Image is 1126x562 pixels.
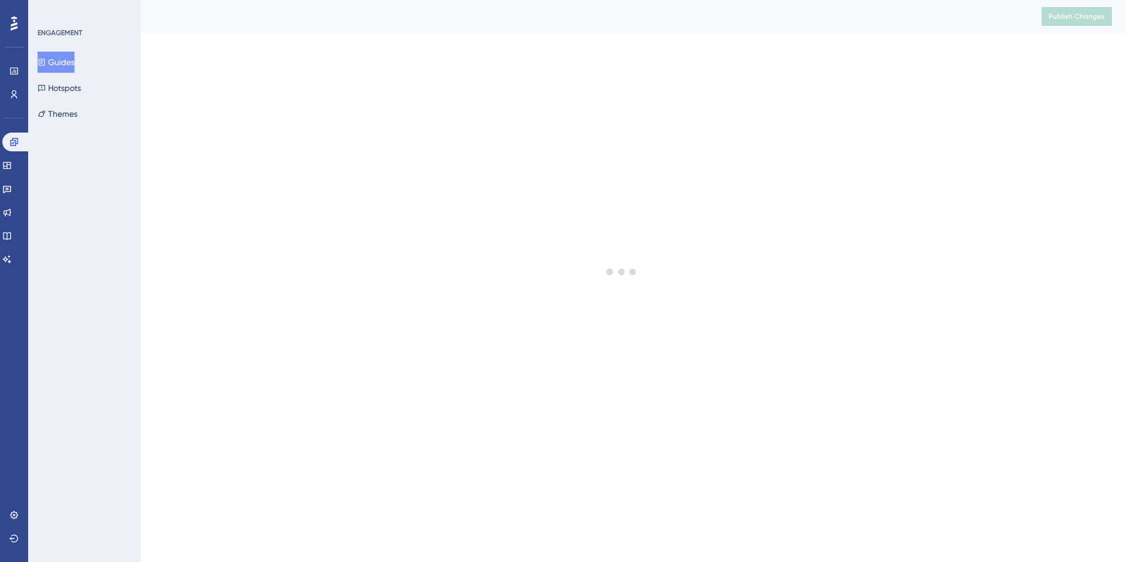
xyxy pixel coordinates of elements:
span: Publish Changes [1049,12,1105,21]
button: Publish Changes [1042,7,1112,26]
div: ENGAGEMENT [38,28,82,38]
button: Hotspots [38,77,81,99]
button: Guides [38,52,74,73]
button: Themes [38,103,77,124]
